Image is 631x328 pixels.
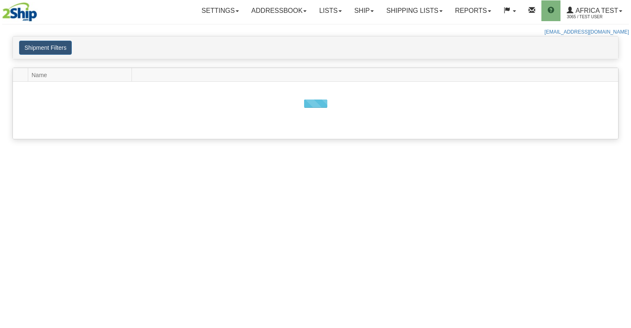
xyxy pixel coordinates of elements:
[245,0,313,21] a: Addressbook
[560,0,629,21] a: Africa Test 3065 / TEST USER
[573,7,618,14] span: Africa Test
[313,0,348,21] a: Lists
[449,0,497,21] a: Reports
[348,0,380,21] a: Ship
[545,29,629,35] a: [EMAIL_ADDRESS][DOMAIN_NAME]
[567,13,629,21] span: 3065 / TEST USER
[195,0,245,21] a: Settings
[2,2,38,23] img: logo3065.jpg
[19,41,72,55] button: Shipment Filters
[380,0,448,21] a: Shipping lists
